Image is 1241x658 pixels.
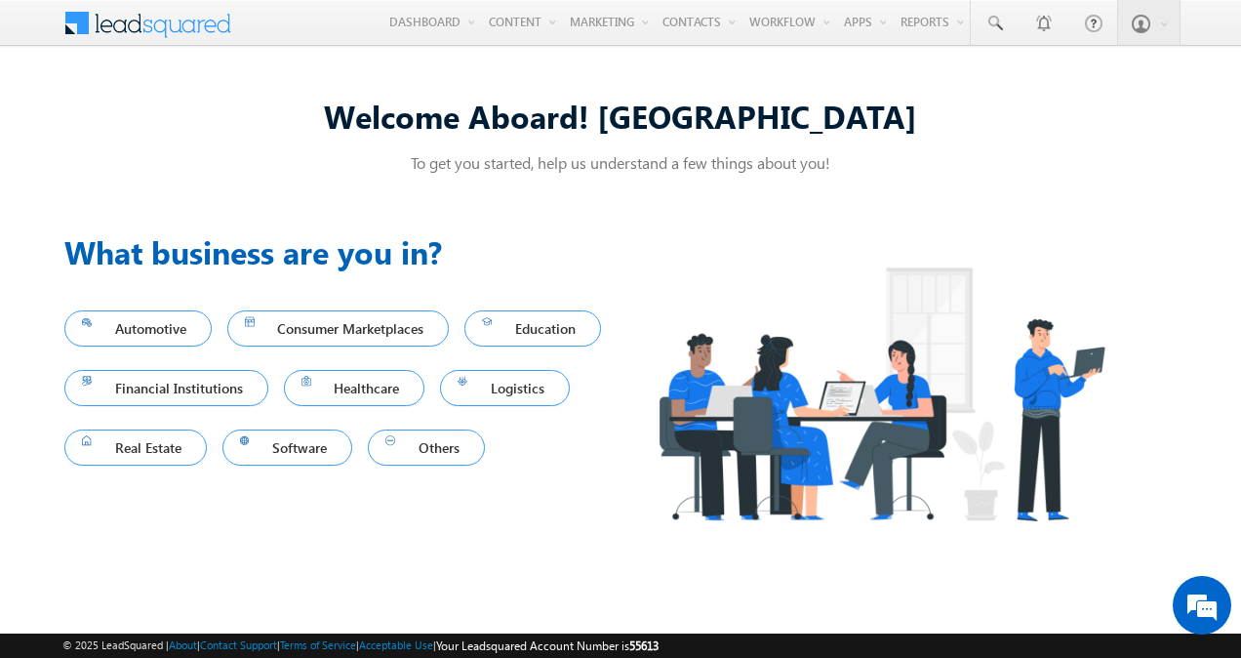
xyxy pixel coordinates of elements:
[82,375,251,401] span: Financial Institutions
[620,228,1141,559] img: Industry.png
[64,228,620,275] h3: What business are you in?
[385,434,467,461] span: Others
[64,95,1177,137] div: Welcome Aboard! [GEOGRAPHIC_DATA]
[280,638,356,651] a: Terms of Service
[82,315,194,342] span: Automotive
[629,638,659,653] span: 55613
[458,375,552,401] span: Logistics
[436,638,659,653] span: Your Leadsquared Account Number is
[64,152,1177,173] p: To get you started, help us understand a few things about you!
[301,375,408,401] span: Healthcare
[482,315,583,342] span: Education
[200,638,277,651] a: Contact Support
[245,315,432,342] span: Consumer Marketplaces
[169,638,197,651] a: About
[82,434,189,461] span: Real Estate
[62,637,659,655] span: © 2025 LeadSquared | | | | |
[359,638,433,651] a: Acceptable Use
[240,434,336,461] span: Software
